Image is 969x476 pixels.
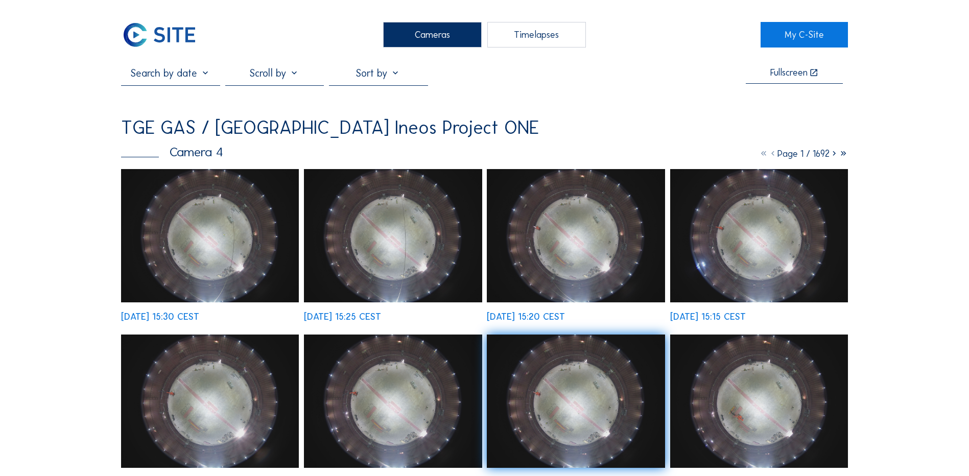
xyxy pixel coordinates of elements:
[304,312,381,321] div: [DATE] 15:25 CEST
[121,22,197,47] img: C-SITE Logo
[487,169,665,302] img: image_53681698
[487,22,586,47] div: Timelapses
[304,169,482,302] img: image_53681779
[121,146,223,158] div: Camera 4
[670,335,848,468] img: image_53680843
[770,68,808,78] div: Fullscreen
[761,22,848,47] a: My C-Site
[487,335,665,468] img: image_53681023
[121,335,299,468] img: image_53681359
[487,312,565,321] div: [DATE] 15:20 CEST
[304,335,482,468] img: image_53681198
[670,169,848,302] img: image_53681529
[121,118,539,137] div: TGE GAS / [GEOGRAPHIC_DATA] Ineos Project ONE
[121,312,199,321] div: [DATE] 15:30 CEST
[121,22,208,47] a: C-SITE Logo
[383,22,482,47] div: Cameras
[121,67,220,79] input: Search by date 󰅀
[670,312,746,321] div: [DATE] 15:15 CEST
[777,148,830,159] span: Page 1 / 1692
[121,169,299,302] img: image_53681951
